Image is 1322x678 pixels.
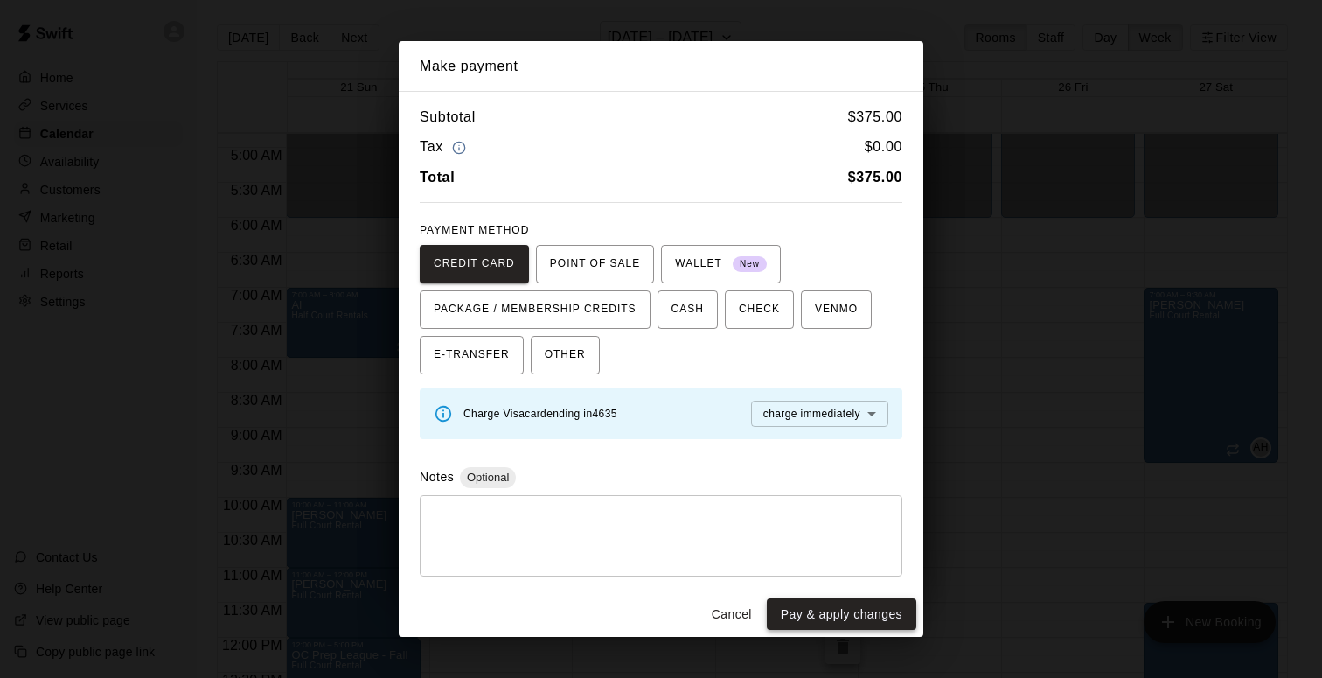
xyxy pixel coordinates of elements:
span: POINT OF SALE [550,250,640,278]
h6: Subtotal [420,106,476,129]
span: Optional [460,471,516,484]
button: OTHER [531,336,600,374]
b: $ 375.00 [848,170,902,185]
button: CREDIT CARD [420,245,529,283]
span: PACKAGE / MEMBERSHIP CREDITS [434,296,637,324]
span: CASH [671,296,704,324]
span: WALLET [675,250,767,278]
span: New [733,253,767,276]
span: Charge Visa card ending in 4635 [463,408,617,420]
button: VENMO [801,290,872,329]
button: POINT OF SALE [536,245,654,283]
h6: $ 0.00 [865,136,902,159]
span: charge immediately [763,408,860,420]
span: CHECK [739,296,780,324]
h6: $ 375.00 [848,106,902,129]
button: PACKAGE / MEMBERSHIP CREDITS [420,290,651,329]
span: PAYMENT METHOD [420,224,529,236]
span: OTHER [545,341,586,369]
span: E-TRANSFER [434,341,510,369]
button: Pay & apply changes [767,598,916,631]
h6: Tax [420,136,470,159]
button: Cancel [704,598,760,631]
button: E-TRANSFER [420,336,524,374]
button: CASH [658,290,718,329]
button: CHECK [725,290,794,329]
label: Notes [420,470,454,484]
span: CREDIT CARD [434,250,515,278]
button: WALLET New [661,245,781,283]
b: Total [420,170,455,185]
h2: Make payment [399,41,923,92]
span: VENMO [815,296,858,324]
